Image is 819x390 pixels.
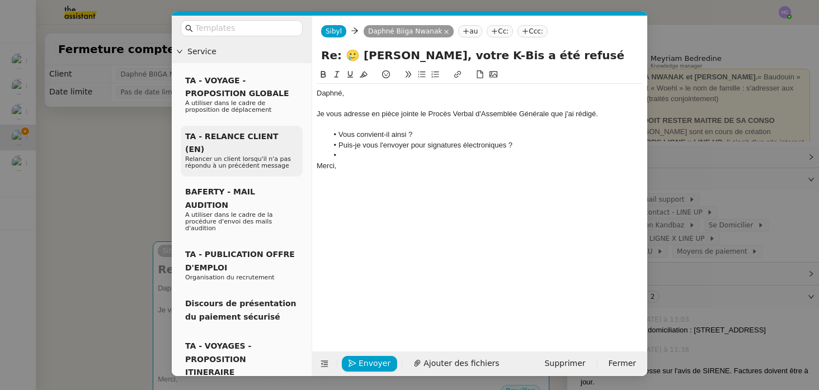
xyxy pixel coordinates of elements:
[602,356,643,372] button: Fermer
[326,27,342,35] span: Sibyl
[185,132,279,154] span: TA - RELANCE CLIENT (EN)
[185,274,275,281] span: Organisation du recrutement
[458,25,482,37] nz-tag: au
[317,161,643,171] div: Merci,
[328,130,643,140] li: Vous convient-il ainsi ?
[185,187,255,209] span: BAFERTY - MAIL AUDITION
[185,299,296,321] span: Discours de présentation du paiement sécurisé
[364,25,454,37] nz-tag: Daphné Biiga Nwanak
[517,25,548,37] nz-tag: Ccc:
[172,41,312,63] div: Service
[185,155,291,169] span: Relancer un client lorsqu'il n'a pas répondu à un précédent message
[423,357,499,370] span: Ajouter des fichiers
[187,45,307,58] span: Service
[195,22,296,35] input: Templates
[359,357,390,370] span: Envoyer
[342,356,397,372] button: Envoyer
[538,356,592,372] button: Supprimer
[328,140,643,150] li: Puis-je vous l'envoyer pour signatures électroniques ?
[185,99,271,113] span: A utiliser dans le cadre de proposition de déplacement
[185,250,295,272] span: TA - PUBLICATION OFFRE D'EMPLOI
[317,88,643,98] div: Daphné,
[185,76,289,98] span: TA - VOYAGE - PROPOSITION GLOBALE
[609,357,636,370] span: Fermer
[185,211,273,232] span: A utiliser dans le cadre de la procédure d'envoi des mails d'audition
[544,357,585,370] span: Supprimer
[321,47,638,64] input: Subject
[407,356,506,372] button: Ajouter des fichiers
[487,25,513,37] nz-tag: Cc:
[317,109,643,119] div: Je vous adresse en pièce jointe le Procès Verbal d'Assemblée Générale que j'ai rédigé.
[185,341,251,377] span: TA - VOYAGES - PROPOSITION ITINERAIRE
